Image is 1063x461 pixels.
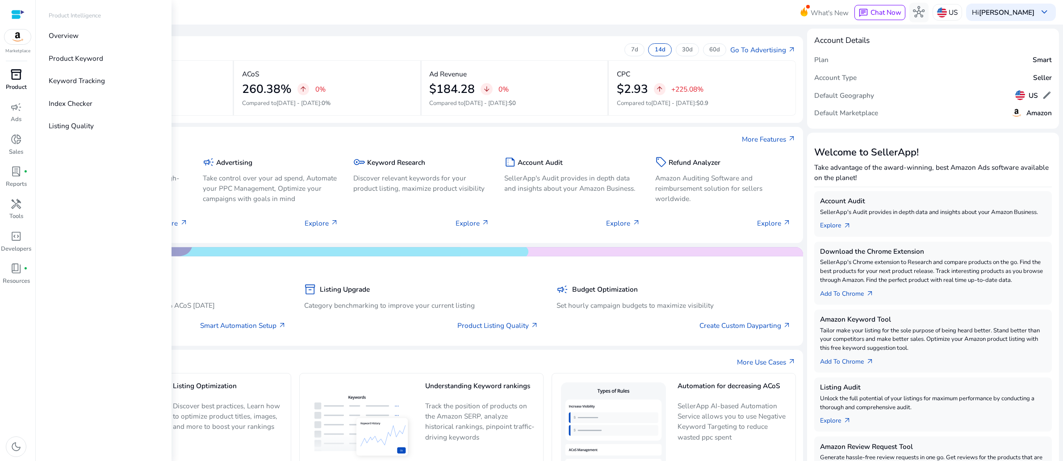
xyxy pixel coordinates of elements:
[1015,90,1025,100] img: us.svg
[814,56,829,64] h5: Plan
[10,166,22,177] span: lab_profile
[299,85,307,93] span: arrow_upward
[671,86,703,92] p: +225.08%
[937,8,947,17] img: us.svg
[1033,74,1052,82] h5: Seller
[814,92,874,100] h5: Default Geography
[843,417,851,425] span: arrow_outward
[617,69,630,79] p: CPC
[483,85,491,93] span: arrow_downward
[678,401,791,442] p: SellerApp AI-based Automation Service allows you to use Negative Keyword Targeting to reduce wast...
[788,358,796,366] span: arrow_outward
[1026,109,1052,117] h5: Amazon
[24,170,28,174] span: fiber_manual_record
[242,69,259,79] p: ACoS
[814,147,1052,158] h3: Welcome to SellerApp!
[820,285,882,299] a: Add To Chrome
[481,219,490,227] span: arrow_outward
[173,401,286,439] p: Discover best practices, Learn how to optimize product titles, images, and more to boost your ran...
[783,322,791,330] span: arrow_outward
[858,8,868,18] span: chat
[504,173,640,193] p: SellerApp's Audit provides in depth data and insights about your Amazon Business.
[49,121,94,131] p: Listing Quality
[203,156,214,168] span: campaign
[276,99,320,107] span: [DATE] - [DATE]
[820,247,1046,256] h5: Download the Chrome Extension
[49,12,101,21] p: Product Intelligence
[320,285,370,293] h5: Listing Upgrade
[331,219,339,227] span: arrow_outward
[632,219,640,227] span: arrow_outward
[10,230,22,242] span: code_blocks
[820,383,1046,391] h5: Listing Audit
[617,99,788,108] p: Compared to :
[10,69,22,80] span: inventory_2
[814,74,857,82] h5: Account Type
[6,180,27,189] p: Reports
[631,46,638,54] p: 7d
[909,3,929,22] button: hub
[699,320,791,331] a: Create Custom Dayparting
[10,134,22,145] span: donut_small
[24,267,28,271] span: fiber_manual_record
[820,327,1046,353] p: Tailor make your listing for the sole purpose of being heard better. Stand better than your compe...
[429,69,467,79] p: Ad Revenue
[1029,92,1038,100] h5: US
[498,86,509,92] p: 0%
[913,6,925,18] span: hub
[814,36,870,45] h4: Account Details
[1042,90,1052,100] span: edit
[696,99,708,107] span: $0.9
[870,8,901,17] span: Chat Now
[531,322,539,330] span: arrow_outward
[353,173,490,193] p: Discover relevant keywords for your product listing, maximize product visibility
[518,159,563,167] h5: Account Audit
[820,412,859,426] a: Explorearrow_outward
[820,353,882,367] a: Add To Chrome
[49,75,105,86] p: Keyword Tracking
[655,173,791,204] p: Amazon Auditing Software and reimbursement solution for sellers worldwide.
[682,46,693,54] p: 30d
[9,148,23,157] p: Sales
[820,315,1046,323] h5: Amazon Keyword Tool
[4,29,31,44] img: amazon.svg
[315,86,326,92] p: 0%
[820,217,859,231] a: Explorearrow_outward
[180,219,188,227] span: arrow_outward
[678,382,791,398] h5: Automation for decreasing ACoS
[709,46,720,54] p: 60d
[10,263,22,274] span: book_4
[10,441,22,453] span: dark_mode
[757,218,791,228] p: Explore
[656,85,664,93] span: arrow_upward
[669,159,720,167] h5: Refund Analyzer
[820,197,1046,205] h5: Account Audit
[866,290,874,298] span: arrow_outward
[655,46,665,54] p: 14d
[425,382,538,398] h5: Understanding Keyword rankings
[353,156,365,168] span: key
[242,99,412,108] p: Compared to :
[173,382,286,398] h5: Listing Optimization
[304,300,539,310] p: Category benchmarking to improve your current listing
[3,277,30,286] p: Resources
[504,156,516,168] span: summarize
[200,320,286,331] a: Smart Automation Setup
[788,135,796,143] span: arrow_outward
[814,109,878,117] h5: Default Marketplace
[811,5,849,21] span: What's New
[730,45,796,55] a: Go To Advertisingarrow_outward
[5,48,30,54] p: Marketplace
[866,358,874,366] span: arrow_outward
[9,212,23,221] p: Tools
[429,82,475,96] h2: $184.28
[49,30,79,41] p: Overview
[10,101,22,113] span: campaign
[1038,6,1050,18] span: keyboard_arrow_down
[367,159,425,167] h5: Keyword Research
[49,53,103,63] p: Product Keyword
[203,173,339,204] p: Take control over your ad spend, Automate your PPC Management, Optimize your campaigns with goals...
[557,284,568,295] span: campaign
[651,99,695,107] span: [DATE] - [DATE]
[457,320,539,331] a: Product Listing Quality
